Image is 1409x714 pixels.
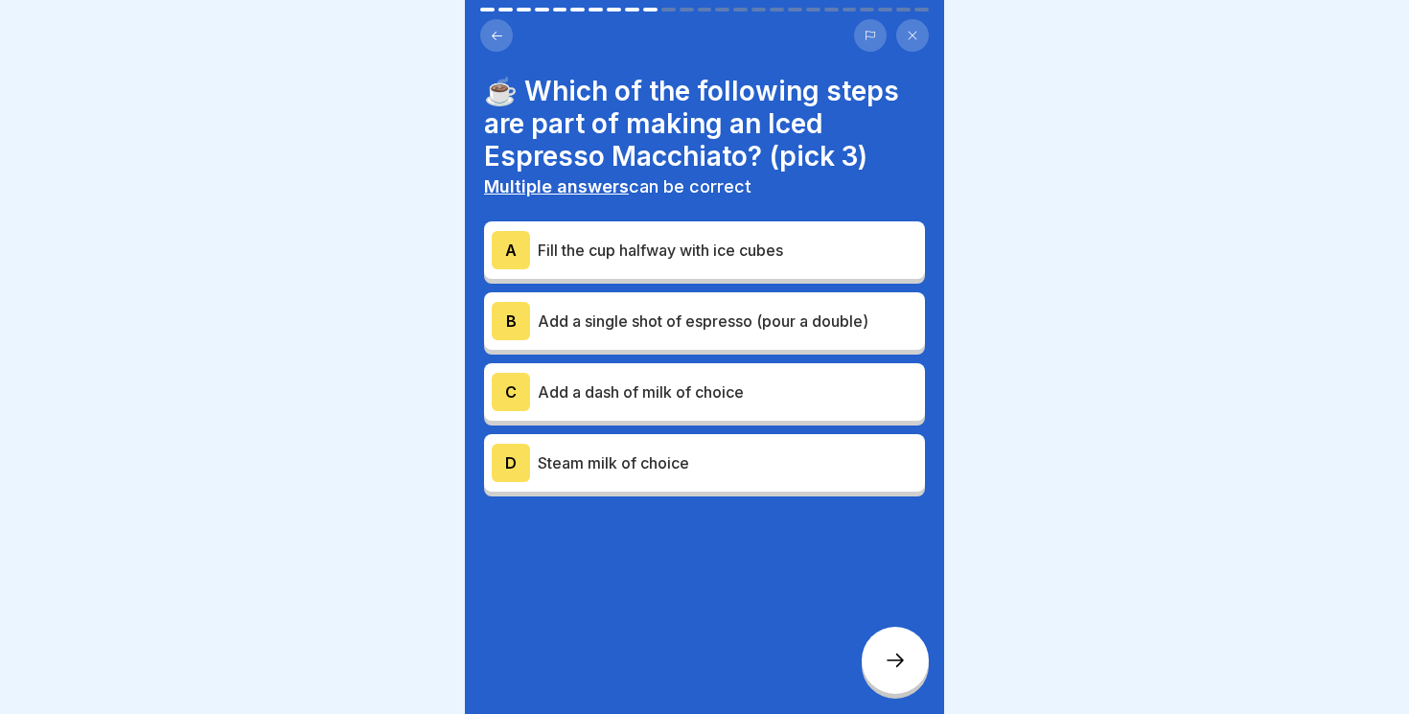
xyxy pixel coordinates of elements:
[492,231,530,269] div: A
[492,373,530,411] div: C
[538,380,917,403] p: Add a dash of milk of choice
[484,176,925,197] p: can be correct
[538,310,917,333] p: Add a single shot of espresso (pour a double)
[484,176,629,196] b: Multiple answers
[484,75,925,173] h4: ☕️ Which of the following steps are part of making an Iced Espresso Macchiato? (pick 3)
[538,239,917,262] p: Fill the cup halfway with ice cubes
[492,444,530,482] div: D
[492,302,530,340] div: B
[538,451,917,474] p: Steam milk of choice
